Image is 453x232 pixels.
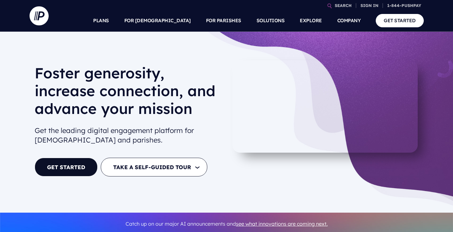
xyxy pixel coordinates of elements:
[300,10,322,32] a: EXPLORE
[35,64,222,123] h1: Foster generosity, increase connection, and advance your mission
[257,10,285,32] a: SOLUTIONS
[236,221,328,227] a: see what innovations are coming next.
[35,158,98,176] a: GET STARTED
[376,14,424,27] a: GET STARTED
[93,10,109,32] a: PLANS
[101,158,207,176] button: TAKE A SELF-GUIDED TOUR
[35,123,222,148] h2: Get the leading digital engagement platform for [DEMOGRAPHIC_DATA] and parishes.
[337,10,361,32] a: COMPANY
[35,217,419,231] p: Catch up on our major AI announcements and
[124,10,191,32] a: FOR [DEMOGRAPHIC_DATA]
[206,10,241,32] a: FOR PARISHES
